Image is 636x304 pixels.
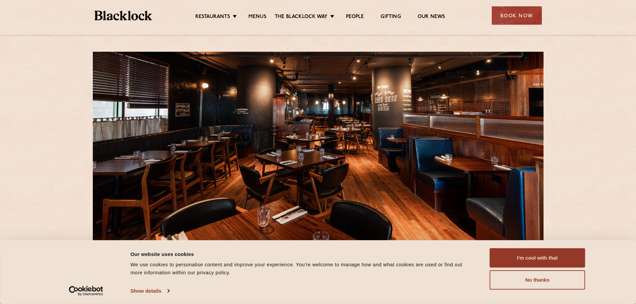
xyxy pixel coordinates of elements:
[94,11,152,20] img: BL_Textured_Logo-footer-cropped.svg
[490,248,585,268] button: I'm cool with that
[492,6,542,25] div: Book Now
[131,250,475,258] div: Our website uses cookies
[248,14,266,21] a: Menus
[381,14,401,21] a: Gifting
[346,14,364,21] a: People
[275,14,328,21] a: The Blacklock Way
[57,286,115,296] a: Usercentrics Cookiebot - opens in a new window
[131,286,169,296] a: Show details
[195,14,230,21] a: Restaurants
[418,14,445,21] a: Our News
[131,261,475,277] div: We use cookies to personalise content and improve your experience. You're welcome to manage how a...
[490,270,585,290] button: No thanks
